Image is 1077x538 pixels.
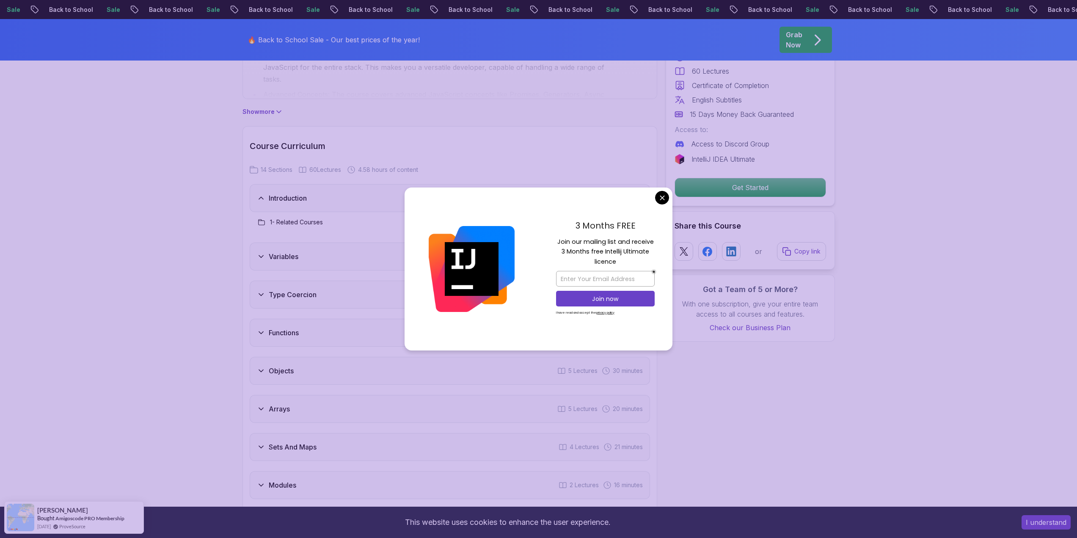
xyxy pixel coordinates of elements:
span: 5 Lectures [568,405,598,413]
p: Grab Now [786,30,802,50]
p: Back to School [582,6,640,14]
p: Show more [242,108,275,116]
span: Bought [37,515,55,521]
p: Back to School [83,6,140,14]
p: Copy link [794,247,821,256]
h3: Variables [269,251,298,262]
p: Sale [140,6,168,14]
p: 60 Lectures [692,66,729,76]
button: Variables4 Lectures 17 minutes [250,243,650,270]
p: or [755,246,762,257]
h3: 1 - Related Courses [270,218,323,226]
p: English Subtitles [692,95,742,105]
span: 4 Lectures [570,443,599,451]
p: Sale [540,6,567,14]
h2: Share this Course [675,220,826,232]
p: Certificate of Completion [692,80,769,91]
p: Back to School [183,6,240,14]
p: Sale [1039,6,1066,14]
button: Copy link [777,242,826,261]
h3: Objects [269,366,294,376]
p: Sale [440,6,467,14]
p: IntelliJ IDEA Ultimate [691,154,755,164]
span: 4.58 hours of content [358,166,418,174]
span: [PERSON_NAME] [37,507,88,514]
p: Back to School [383,6,440,14]
p: Sale [240,6,267,14]
p: Sale [340,6,367,14]
p: Sale [640,6,667,14]
p: Back to School [482,6,540,14]
div: This website uses cookies to enhance the user experience. [6,513,1009,532]
span: 2 Lectures [570,481,599,489]
p: Access to Discord Group [691,139,769,149]
button: Modules2 Lectures 16 minutes [250,471,650,499]
button: Sets And Maps4 Lectures 21 minutes [250,433,650,461]
p: Sale [41,6,68,14]
span: 14 Sections [261,166,292,174]
h3: Modules [269,480,296,490]
span: 20 minutes [613,405,643,413]
p: Back to School [882,6,939,14]
p: Back to School [682,6,740,14]
img: provesource social proof notification image [7,504,34,531]
h3: Type Coercion [269,290,317,300]
button: Type Coercion2 Lectures 8 minutes [250,281,650,309]
h3: Sets And Maps [269,442,317,452]
button: Objects5 Lectures 30 minutes [250,357,650,385]
span: 5 Lectures [568,367,598,375]
span: [DATE] [37,523,51,530]
button: Introduction1 Lecture [250,184,650,212]
h3: Got a Team of 5 or More? [675,284,826,295]
h3: Functions [269,328,299,338]
a: Amigoscode PRO Membership [55,515,124,521]
span: 16 minutes [614,481,643,489]
img: jetbrains logo [675,154,685,164]
a: Check our Business Plan [675,323,826,333]
p: Sale [840,6,867,14]
button: Get Started [675,178,826,197]
a: ProveSource [59,523,85,530]
button: Functions4 Lectures 23 minutes [250,319,650,347]
button: Arrays5 Lectures 20 minutes [250,395,650,423]
span: 21 minutes [614,443,643,451]
span: 60 Lectures [309,166,341,174]
p: Sale [939,6,967,14]
button: Showmore [242,108,283,116]
p: Back to School [283,6,340,14]
h3: Arrays [269,404,290,414]
p: Back to School [782,6,840,14]
p: Back to School [982,6,1039,14]
h2: Course Curriculum [250,140,650,152]
p: Sale [740,6,767,14]
p: Access to: [675,124,826,135]
p: With one subscription, give your entire team access to all courses and features. [675,299,826,319]
button: Accept cookies [1022,515,1071,530]
h3: Introduction [269,193,307,203]
p: 15 Days Money Back Guaranteed [690,109,794,119]
span: 30 minutes [613,367,643,375]
p: 🔥 Back to School Sale - Our best prices of the year! [248,35,420,45]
